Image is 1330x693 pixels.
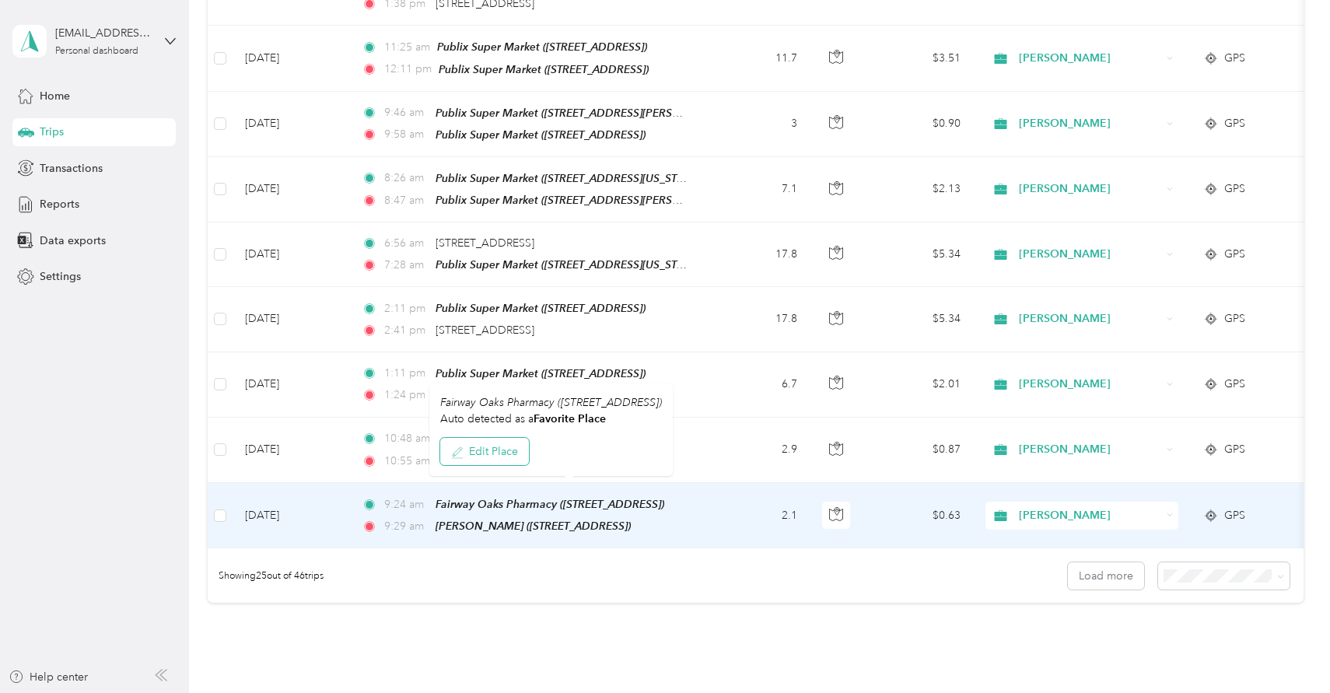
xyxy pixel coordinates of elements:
[864,222,973,287] td: $5.34
[384,300,429,317] span: 2:11 pm
[1019,246,1161,263] span: [PERSON_NAME]
[440,396,662,409] span: Fairway Oaks Pharmacy ([STREET_ADDRESS])
[1019,115,1161,132] span: [PERSON_NAME]
[208,569,324,583] span: Showing 25 out of 46 trips
[233,92,349,157] td: [DATE]
[1019,50,1161,67] span: [PERSON_NAME]
[384,430,430,447] span: 10:48 am
[864,418,973,483] td: $0.87
[864,157,973,222] td: $2.13
[1224,115,1245,132] span: GPS
[40,160,103,177] span: Transactions
[707,157,810,222] td: 7.1
[440,438,529,465] button: Edit Place
[707,26,810,91] td: 11.7
[864,352,973,418] td: $2.01
[1068,562,1144,590] button: Load more
[436,324,534,337] span: [STREET_ADDRESS]
[1224,310,1245,327] span: GPS
[384,170,429,187] span: 8:26 am
[707,222,810,287] td: 17.8
[707,483,810,548] td: 2.1
[233,222,349,287] td: [DATE]
[707,287,810,352] td: 17.8
[436,107,733,120] span: Publix Super Market ([STREET_ADDRESS][PERSON_NAME])
[384,453,430,470] span: 10:55 am
[9,669,88,685] button: Help center
[436,236,534,250] span: [STREET_ADDRESS]
[436,498,664,510] span: Fairway Oaks Pharmacy ([STREET_ADDRESS])
[384,387,429,404] span: 1:24 pm
[436,367,646,380] span: Publix Super Market ([STREET_ADDRESS])
[1224,246,1245,263] span: GPS
[1243,606,1330,693] iframe: Everlance-gr Chat Button Frame
[864,26,973,91] td: $3.51
[233,418,349,483] td: [DATE]
[436,194,733,207] span: Publix Super Market ([STREET_ADDRESS][PERSON_NAME])
[1224,441,1245,458] span: GPS
[233,483,349,548] td: [DATE]
[439,63,649,75] span: Publix Super Market ([STREET_ADDRESS])
[1019,310,1161,327] span: [PERSON_NAME]
[1019,507,1161,524] span: [PERSON_NAME]
[437,40,647,53] span: Publix Super Market ([STREET_ADDRESS])
[384,518,429,535] span: 9:29 am
[436,172,700,185] span: Publix Super Market ([STREET_ADDRESS][US_STATE])
[436,258,700,271] span: Publix Super Market ([STREET_ADDRESS][US_STATE])
[384,365,429,382] span: 1:11 pm
[384,126,429,143] span: 9:58 am
[440,411,662,427] p: Auto detected as a
[1019,180,1161,198] span: [PERSON_NAME]
[233,157,349,222] td: [DATE]
[864,287,973,352] td: $5.34
[1224,180,1245,198] span: GPS
[233,287,349,352] td: [DATE]
[864,483,973,548] td: $0.63
[436,128,646,141] span: Publix Super Market ([STREET_ADDRESS])
[233,26,349,91] td: [DATE]
[55,25,152,41] div: [EMAIL_ADDRESS][PERSON_NAME][DOMAIN_NAME]
[707,352,810,418] td: 6.7
[1224,507,1245,524] span: GPS
[40,233,106,249] span: Data exports
[384,104,429,121] span: 9:46 am
[40,196,79,212] span: Reports
[1224,50,1245,67] span: GPS
[1224,376,1245,393] span: GPS
[384,496,429,513] span: 9:24 am
[384,235,429,252] span: 6:56 am
[40,124,64,140] span: Trips
[384,61,432,78] span: 12:11 pm
[534,412,606,425] strong: Favorite Place
[40,268,81,285] span: Settings
[233,352,349,418] td: [DATE]
[864,92,973,157] td: $0.90
[384,322,429,339] span: 2:41 pm
[40,88,70,104] span: Home
[384,257,429,274] span: 7:28 am
[55,47,138,56] div: Personal dashboard
[707,92,810,157] td: 3
[384,39,430,56] span: 11:25 am
[384,192,429,209] span: 8:47 am
[1019,376,1161,393] span: [PERSON_NAME]
[436,302,646,314] span: Publix Super Market ([STREET_ADDRESS])
[1019,441,1161,458] span: [PERSON_NAME]
[436,520,631,532] span: [PERSON_NAME] ([STREET_ADDRESS])
[707,418,810,483] td: 2.9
